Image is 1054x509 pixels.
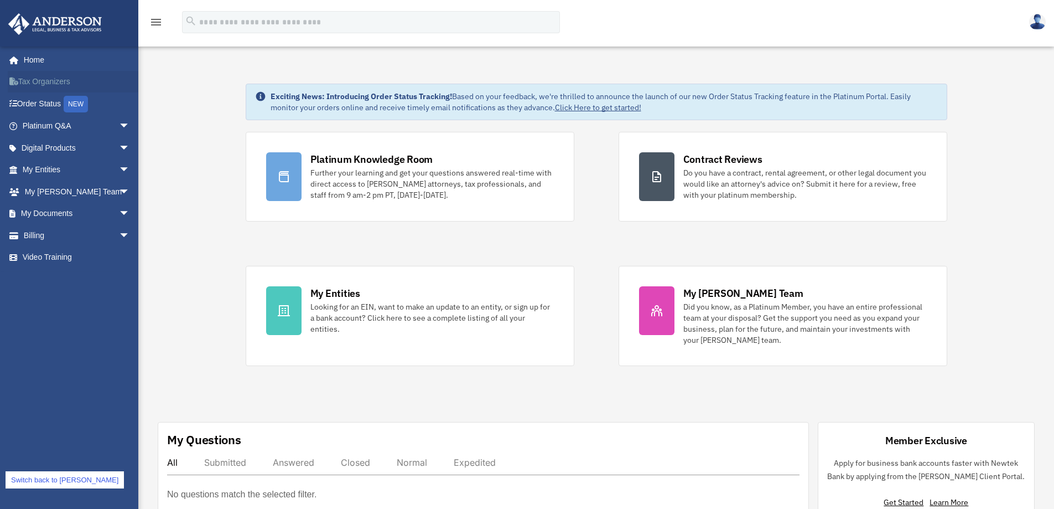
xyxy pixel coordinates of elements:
[149,19,163,29] a: menu
[204,457,246,468] div: Submitted
[555,102,641,112] a: Click Here to get started!
[271,91,452,101] strong: Exciting News: Introducing Order Status Tracking!
[454,457,496,468] div: Expedited
[119,137,141,160] span: arrow_drop_down
[246,266,574,366] a: My Entities Looking for an EIN, want to make an update to an entity, or sign up for a bank accoun...
[8,137,147,159] a: Digital Productsarrow_drop_down
[8,181,147,203] a: My [PERSON_NAME] Teamarrow_drop_down
[310,152,433,166] div: Platinum Knowledge Room
[619,132,947,222] a: Contract Reviews Do you have a contract, rental agreement, or other legal document you would like...
[273,457,314,468] div: Answered
[8,115,147,137] a: Platinum Q&Aarrow_drop_down
[341,457,370,468] div: Closed
[8,203,147,225] a: My Documentsarrow_drop_down
[6,471,124,489] a: Switch back to [PERSON_NAME]
[683,167,927,200] div: Do you have a contract, rental agreement, or other legal document you would like an attorney's ad...
[827,456,1025,484] p: Apply for business bank accounts faster with Newtek Bank by applying from the [PERSON_NAME] Clien...
[683,301,927,346] div: Did you know, as a Platinum Member, you have an entire professional team at your disposal? Get th...
[619,266,947,366] a: My [PERSON_NAME] Team Did you know, as a Platinum Member, you have an entire professional team at...
[310,286,360,300] div: My Entities
[397,457,427,468] div: Normal
[119,181,141,203] span: arrow_drop_down
[119,159,141,182] span: arrow_drop_down
[8,246,147,269] a: Video Training
[8,224,147,246] a: Billingarrow_drop_down
[8,49,141,71] a: Home
[167,457,178,468] div: All
[167,431,241,448] div: My Questions
[64,96,88,112] div: NEW
[119,224,141,247] span: arrow_drop_down
[885,434,967,448] div: Member Exclusive
[884,497,928,507] a: Get Started
[8,159,147,181] a: My Entitiesarrow_drop_down
[5,13,105,35] img: Anderson Advisors Platinum Portal
[271,91,938,113] div: Based on your feedback, we're thrilled to announce the launch of our new Order Status Tracking fe...
[8,71,147,93] a: Tax Organizers
[167,487,316,502] p: No questions match the selected filter.
[683,286,803,300] div: My [PERSON_NAME] Team
[310,301,554,335] div: Looking for an EIN, want to make an update to an entity, or sign up for a bank account? Click her...
[683,152,762,166] div: Contract Reviews
[185,15,197,27] i: search
[1029,14,1046,30] img: User Pic
[930,497,968,507] a: Learn More
[119,115,141,138] span: arrow_drop_down
[8,92,147,115] a: Order StatusNEW
[246,132,574,222] a: Platinum Knowledge Room Further your learning and get your questions answered real-time with dire...
[149,16,163,29] i: menu
[119,203,141,225] span: arrow_drop_down
[310,167,554,200] div: Further your learning and get your questions answered real-time with direct access to [PERSON_NAM...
